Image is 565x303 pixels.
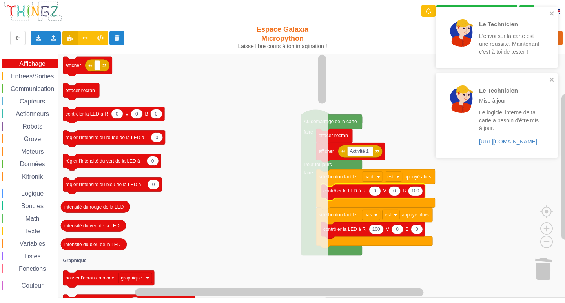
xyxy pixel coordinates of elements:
span: Couleur [20,282,45,289]
button: close [549,76,555,84]
text: si le bouton tactile [319,174,356,180]
span: Fonctions [18,265,47,272]
text: 0 [155,111,158,117]
text: V [386,227,389,232]
text: Graphique [63,258,87,263]
span: Listes [23,253,42,259]
p: Le Technicien [479,20,540,28]
text: 0 [393,188,396,194]
text: B [406,227,409,232]
text: 0 [155,135,158,140]
text: régler l'intensité du rouge de la LED à [66,135,144,140]
span: Kitronik [21,173,44,180]
text: régler l'intensité du vert de la LED à [66,158,140,164]
text: 100 [372,227,380,232]
text: est [387,174,394,180]
text: Activité 1 [350,149,369,154]
span: Robots [21,123,44,130]
text: intensité du bleu de la LED [64,242,121,247]
text: 100 [411,188,419,194]
text: 0 [152,182,155,187]
text: intensité du vert de la LED [64,223,120,229]
span: Moteurs [20,148,45,155]
a: [URL][DOMAIN_NAME] [479,138,537,145]
text: B [403,188,406,194]
text: contrôler la LED à R [323,227,366,232]
span: Variables [18,240,47,247]
span: Math [24,215,41,222]
span: Grove [23,136,42,142]
text: passer l'écran en mode [66,275,115,281]
text: 0 [396,227,399,232]
text: V [126,111,129,117]
text: 0 [416,227,418,232]
text: 0 [135,111,138,117]
text: si le bouton tactile [319,212,356,218]
span: Affichage [18,60,46,67]
text: appuyé alors [405,174,432,180]
text: V [383,188,386,194]
text: régler l'intensité du bleu de la LED à [66,182,141,187]
p: L'envoi sur la carte est une réussite. Maintenant c'est à toi de tester ! [479,32,540,56]
span: Logique [20,190,45,197]
p: Mise à jour [479,97,540,105]
text: appuyé alors [402,212,429,218]
text: Au démarrage de la carte [304,119,357,124]
text: 0 [374,188,376,194]
text: effacer l'écran [319,133,348,138]
text: contrôler la LED à R [66,111,108,117]
span: Texte [24,228,41,234]
text: haut [365,174,374,180]
div: Ta base fonctionne bien ! [436,5,517,17]
span: Données [19,161,46,167]
text: bas [365,212,372,218]
div: Espace Galaxia Micropython [235,25,331,50]
text: est [385,212,392,218]
text: B [145,111,148,117]
text: afficher [66,63,81,68]
img: thingz_logo.png [4,1,62,22]
button: close [549,10,555,18]
span: Actionneurs [15,111,50,117]
text: effacer l'écran [66,88,95,93]
span: Communication [9,85,55,92]
p: Le Technicien [479,86,540,94]
text: graphique [121,275,142,281]
text: 0 [151,158,154,164]
span: Boucles [20,203,45,209]
text: contrôler la LED à R [323,188,366,194]
span: Entrées/Sorties [10,73,55,80]
div: Laisse libre cours à ton imagination ! [235,43,331,50]
text: 0 [116,111,118,117]
text: intensité du rouge de la LED [64,204,124,210]
span: Capteurs [18,98,46,105]
text: Pour toujours [304,162,332,167]
p: Le logiciel interne de ta carte a besoin d'être mis à jour. [479,109,540,132]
